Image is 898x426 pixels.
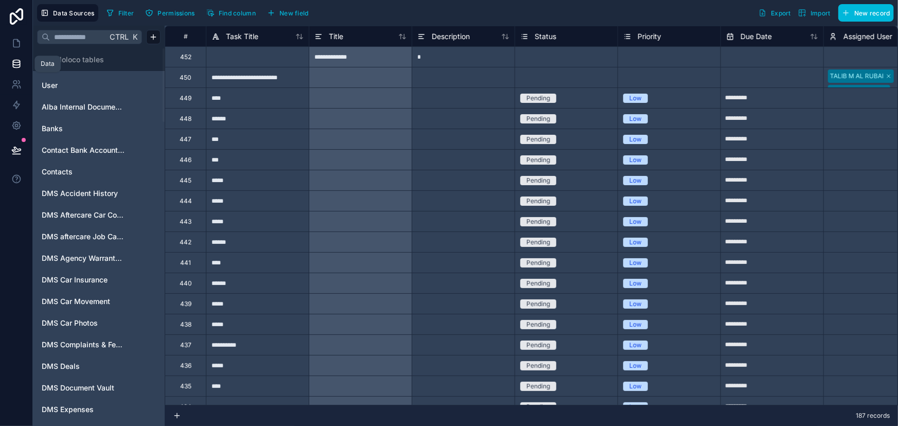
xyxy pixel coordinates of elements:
[203,5,259,21] button: Find column
[37,228,161,245] div: DMS aftercare Job Cards
[526,402,550,412] div: Pending
[526,382,550,391] div: Pending
[42,383,125,393] a: DMS Document Vault
[37,336,161,353] div: DMS Complaints & Feedback
[157,9,195,17] span: Permissions
[37,250,161,267] div: DMS Agency Warranty & Service Contract Validity
[526,238,550,247] div: Pending
[42,383,114,393] span: DMS Document Vault
[854,9,890,17] span: New record
[42,296,125,307] a: DMS Car Movement
[795,4,834,22] button: Import
[629,176,642,185] div: Low
[42,232,125,242] a: DMS aftercare Job Cards
[526,299,550,309] div: Pending
[219,9,256,17] span: Find column
[42,145,125,155] a: Contact Bank Account information
[329,31,343,42] span: Title
[843,31,892,42] span: Assigned User
[180,115,191,123] div: 448
[180,218,191,226] div: 443
[37,52,154,67] button: Noloco tables
[526,176,550,185] div: Pending
[629,217,642,226] div: Low
[180,135,191,144] div: 447
[629,94,642,103] div: Low
[180,403,191,411] div: 434
[37,99,161,115] div: Alba Internal Documents
[755,4,795,22] button: Export
[37,164,161,180] div: Contacts
[180,382,191,390] div: 435
[526,197,550,206] div: Pending
[42,188,125,199] a: DMS Accident History
[42,102,125,112] a: Alba Internal Documents
[830,87,880,96] div: [PERSON_NAME]
[526,94,550,103] div: Pending
[37,120,161,137] div: Banks
[42,296,110,307] span: DMS Car Movement
[263,5,312,21] button: New field
[526,217,550,226] div: Pending
[41,60,55,68] div: Data
[42,253,125,263] a: DMS Agency Warranty & Service Contract Validity
[741,31,772,42] span: Due Date
[180,238,191,246] div: 442
[180,94,191,102] div: 449
[629,114,642,123] div: Low
[42,361,125,371] a: DMS Deals
[42,123,125,134] a: Banks
[42,404,94,415] span: DMS Expenses
[37,207,161,223] div: DMS Aftercare Car Complaints
[42,188,118,199] span: DMS Accident History
[629,341,642,350] div: Low
[838,4,894,22] button: New record
[629,155,642,165] div: Low
[42,318,98,328] span: DMS Car Photos
[37,272,161,288] div: DMS Car Insurance
[118,9,134,17] span: Filter
[180,156,191,164] div: 446
[771,9,791,17] span: Export
[42,167,125,177] a: Contacts
[526,320,550,329] div: Pending
[629,299,642,309] div: Low
[37,380,161,396] div: DMS Document Vault
[42,318,125,328] a: DMS Car Photos
[37,315,161,331] div: DMS Car Photos
[856,412,890,420] span: 187 records
[629,258,642,268] div: Low
[53,9,95,17] span: Data Sources
[56,55,104,65] span: Noloco tables
[42,167,73,177] span: Contacts
[629,320,642,329] div: Low
[109,30,130,43] span: Ctrl
[629,238,642,247] div: Low
[526,361,550,370] div: Pending
[102,5,138,21] button: Filter
[42,210,125,220] a: DMS Aftercare Car Complaints
[142,5,202,21] a: Permissions
[42,340,125,350] span: DMS Complaints & Feedback
[638,31,661,42] span: Priority
[629,361,642,370] div: Low
[279,9,309,17] span: New field
[37,142,161,158] div: Contact Bank Account information
[629,279,642,288] div: Low
[180,259,191,267] div: 441
[173,32,198,40] div: #
[180,197,192,205] div: 444
[180,321,191,329] div: 438
[37,293,161,310] div: DMS Car Movement
[42,80,58,91] span: User
[629,382,642,391] div: Low
[180,300,191,308] div: 439
[526,279,550,288] div: Pending
[37,185,161,202] div: DMS Accident History
[42,275,108,285] span: DMS Car Insurance
[37,401,161,418] div: DMS Expenses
